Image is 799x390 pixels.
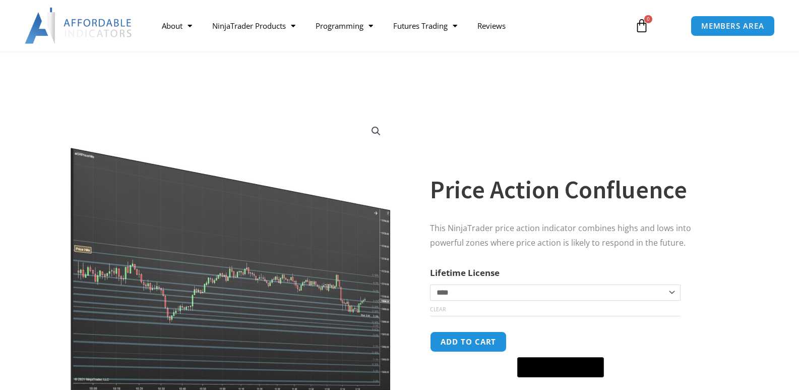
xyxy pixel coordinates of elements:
a: NinjaTrader Products [202,14,305,37]
a: Clear options [430,306,446,313]
a: Reviews [467,14,516,37]
a: Futures Trading [383,14,467,37]
nav: Menu [152,14,623,37]
a: View full-screen image gallery [367,122,385,140]
a: Programming [305,14,383,37]
span: This NinjaTrader price action indicator combines highs and lows into powerful zones where price a... [430,222,691,248]
img: LogoAI | Affordable Indicators – NinjaTrader [25,8,133,44]
button: Buy with GPay [517,357,604,377]
label: Lifetime License [430,267,500,278]
span: MEMBERS AREA [701,22,764,30]
h1: Price Action Confluence [430,172,724,207]
a: 0 [620,11,664,40]
button: Add to cart [430,331,507,352]
iframe: Secure express checkout frame [515,330,606,354]
a: About [152,14,202,37]
span: 0 [644,15,652,23]
a: MEMBERS AREA [691,16,775,36]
